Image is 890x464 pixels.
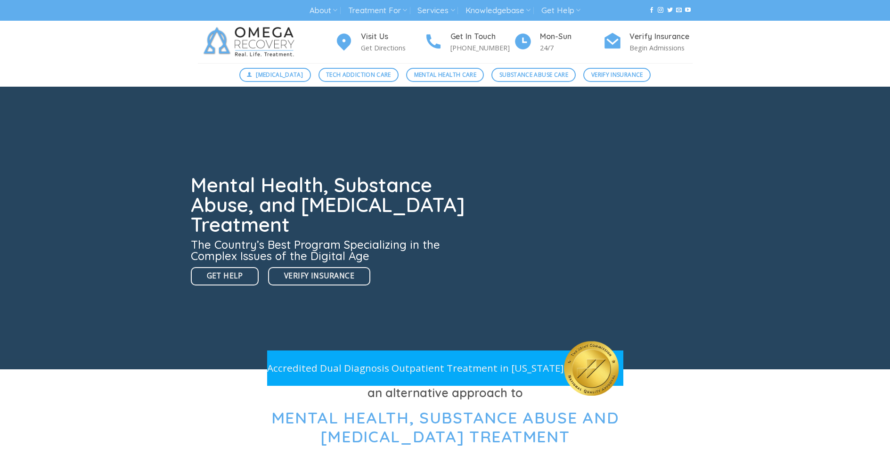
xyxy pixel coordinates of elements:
h4: Get In Touch [450,31,514,43]
a: Visit Us Get Directions [335,31,424,54]
span: [MEDICAL_DATA] [256,70,303,79]
a: Follow on YouTube [685,7,691,14]
a: Knowledgebase [465,2,531,19]
span: Substance Abuse Care [499,70,568,79]
a: Services [417,2,455,19]
span: Verify Insurance [591,70,643,79]
span: Verify Insurance [284,270,354,282]
a: Get Help [541,2,580,19]
span: Tech Addiction Care [326,70,391,79]
a: Verify Insurance Begin Admissions [603,31,693,54]
a: Follow on Facebook [649,7,654,14]
a: Verify Insurance [268,267,370,285]
h4: Visit Us [361,31,424,43]
a: Tech Addiction Care [318,68,399,82]
a: Follow on Twitter [667,7,673,14]
a: About [310,2,337,19]
img: Omega Recovery [198,21,304,63]
h4: Verify Insurance [629,31,693,43]
a: Treatment For [348,2,407,19]
p: 24/7 [540,42,603,53]
span: Mental Health, Substance Abuse and [MEDICAL_DATA] Treatment [271,407,619,447]
h1: Mental Health, Substance Abuse, and [MEDICAL_DATA] Treatment [191,175,471,235]
p: [PHONE_NUMBER] [450,42,514,53]
h4: Mon-Sun [540,31,603,43]
p: Accredited Dual Diagnosis Outpatient Treatment in [US_STATE] [267,360,564,376]
h3: an alternative approach to [198,383,693,402]
a: [MEDICAL_DATA] [239,68,311,82]
span: Mental Health Care [414,70,476,79]
a: Send us an email [676,7,682,14]
p: Begin Admissions [629,42,693,53]
span: Get Help [207,270,243,282]
a: Mental Health Care [406,68,484,82]
a: Follow on Instagram [658,7,663,14]
a: Get In Touch [PHONE_NUMBER] [424,31,514,54]
h3: The Country’s Best Program Specializing in the Complex Issues of the Digital Age [191,239,471,261]
a: Substance Abuse Care [491,68,576,82]
a: Verify Insurance [583,68,651,82]
p: Get Directions [361,42,424,53]
a: Get Help [191,267,259,285]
